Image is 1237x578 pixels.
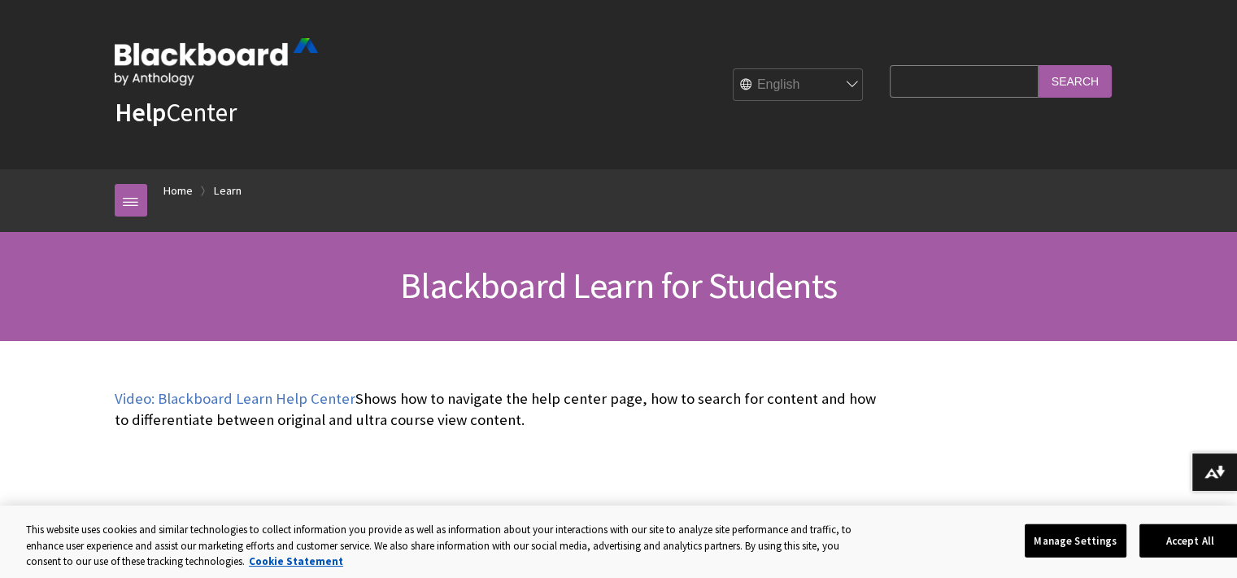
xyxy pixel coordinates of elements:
button: Manage Settings [1025,523,1126,558]
img: Blackboard by Anthology [115,38,318,85]
input: Search [1039,65,1112,97]
a: More information about your privacy, opens in a new tab [249,554,343,568]
select: Site Language Selector [734,69,864,102]
a: Home [163,181,193,201]
a: Video: Blackboard Learn Help Center [115,389,355,409]
p: Shows how to navigate the help center page, how to search for content and how to differentiate be... [115,388,882,431]
div: This website uses cookies and similar technologies to collect information you provide as well as ... [26,522,866,570]
a: HelpCenter [115,96,237,129]
strong: Help [115,96,166,129]
span: Blackboard Learn for Students [400,263,837,308]
a: Learn [214,181,242,201]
